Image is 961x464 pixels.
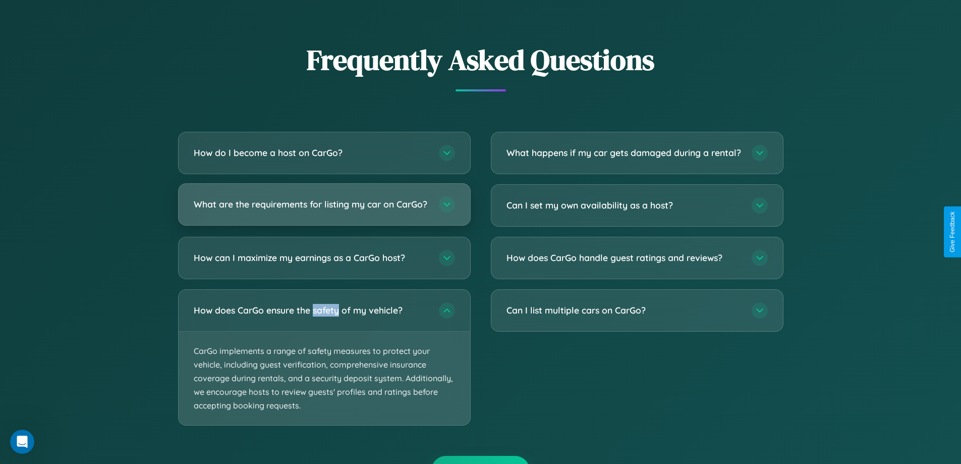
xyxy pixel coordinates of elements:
h3: What are the requirements for listing my car on CarGo? [194,198,429,211]
iframe: Intercom live chat [10,430,34,454]
h3: Can I set my own availability as a host? [506,199,742,212]
h3: How can I maximize my earnings as a CarGo host? [194,251,429,264]
h2: Frequently Asked Questions [178,40,783,79]
h3: What happens if my car gets damaged during a rental? [506,146,742,159]
div: Give Feedback [949,212,956,252]
p: CarGo implements a range of safety measures to protect your vehicle, including guest verification... [179,332,470,426]
h3: How do I become a host on CarGo? [194,146,429,159]
h3: How does CarGo ensure the safety of my vehicle? [194,304,429,317]
h3: How does CarGo handle guest ratings and reviews? [506,251,742,264]
h3: Can I list multiple cars on CarGo? [506,304,742,317]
